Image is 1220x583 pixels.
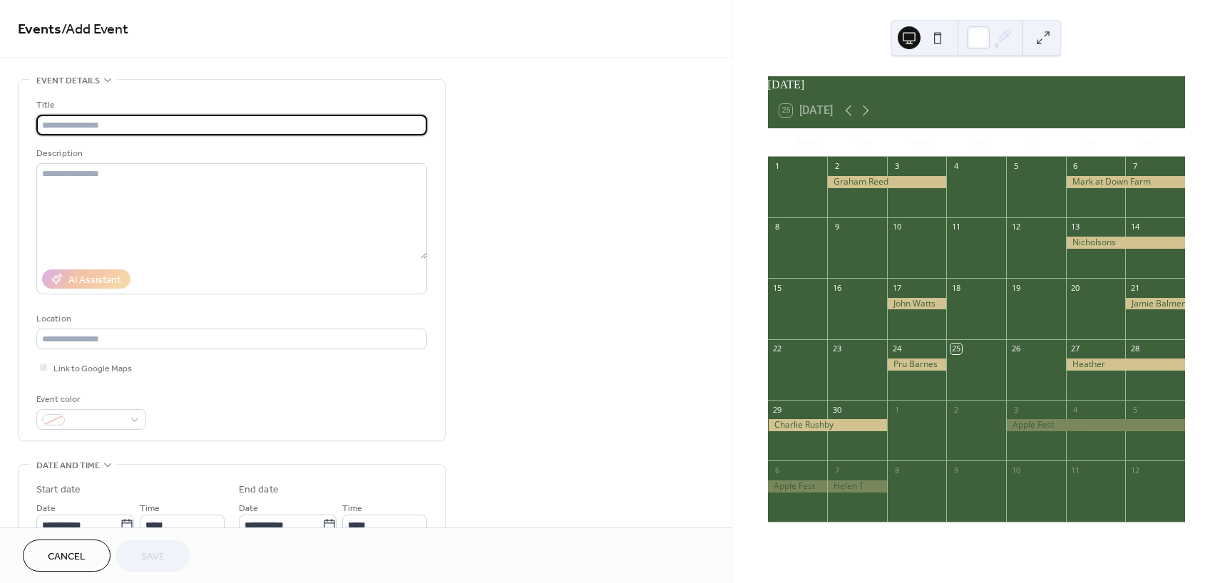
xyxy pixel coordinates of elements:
div: 28 [1129,344,1140,354]
div: Location [36,311,424,326]
a: Events [18,16,61,43]
span: Time [140,501,160,516]
div: Wed [892,128,948,157]
span: Cancel [48,550,86,564]
div: Mon [779,128,836,157]
div: 12 [1010,222,1021,232]
span: Event details [36,73,100,88]
div: [DATE] [768,76,1185,93]
div: 9 [950,465,961,475]
div: 17 [891,282,902,293]
div: 16 [831,282,842,293]
div: Sun [1117,128,1174,157]
div: Jamie Balment [1125,298,1185,310]
div: Description [36,146,424,161]
div: 9 [831,222,842,232]
div: Heather [1066,358,1185,371]
div: Fri [1005,128,1061,157]
div: 15 [772,282,783,293]
div: Title [36,98,424,113]
div: 13 [1070,222,1081,232]
div: 4 [1070,404,1081,415]
button: Cancel [23,540,111,572]
div: 10 [1010,465,1021,475]
div: 6 [772,465,783,475]
div: 22 [772,344,783,354]
div: 11 [950,222,961,232]
div: 7 [1129,161,1140,172]
div: Pru Barnes [887,358,947,371]
div: 25 [950,344,961,354]
div: Start date [36,483,81,497]
div: 3 [1010,404,1021,415]
div: Nicholsons [1066,237,1185,249]
div: 3 [891,161,902,172]
div: End date [239,483,279,497]
div: 19 [1010,282,1021,293]
div: 24 [891,344,902,354]
div: 6 [1070,161,1081,172]
div: 23 [831,344,842,354]
div: 7 [831,465,842,475]
span: Date and time [36,458,100,473]
div: Thu [948,128,1005,157]
div: 8 [891,465,902,475]
div: 14 [1129,222,1140,232]
div: 27 [1070,344,1081,354]
div: Graham Reed [827,176,946,188]
div: 5 [1129,404,1140,415]
div: 26 [1010,344,1021,354]
div: 5 [1010,161,1021,172]
div: John Watts [887,298,947,310]
div: 21 [1129,282,1140,293]
div: 10 [891,222,902,232]
div: 8 [772,222,783,232]
span: Date [36,501,56,516]
div: Tue [836,128,892,157]
div: 2 [831,161,842,172]
div: 30 [831,404,842,415]
span: Link to Google Maps [53,361,132,376]
div: 4 [950,161,961,172]
div: 20 [1070,282,1081,293]
div: Event color [36,392,143,407]
div: 1 [891,404,902,415]
div: Mark at Down Farm [1066,176,1185,188]
div: 2 [950,404,961,415]
div: 18 [950,282,961,293]
div: Helen T [827,480,887,492]
span: Time [342,501,362,516]
div: 12 [1129,465,1140,475]
div: Apple Fest [1006,419,1185,431]
span: / Add Event [61,16,128,43]
div: 1 [772,161,783,172]
div: 29 [772,404,783,415]
div: Charlie Rushby [768,419,887,431]
span: Date [239,501,258,516]
div: Sat [1061,128,1117,157]
div: Apple Fest [768,480,828,492]
div: 11 [1070,465,1081,475]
